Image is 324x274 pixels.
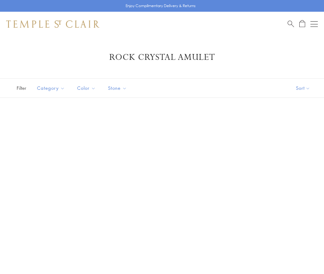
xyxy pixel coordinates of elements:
[74,84,100,92] span: Color
[6,20,99,28] img: Temple St. Clair
[103,81,131,95] button: Stone
[32,81,69,95] button: Category
[34,84,69,92] span: Category
[282,79,324,98] button: Show sort by
[299,20,305,28] a: Open Shopping Bag
[126,3,196,9] p: Enjoy Complimentary Delivery & Returns
[310,20,318,28] button: Open navigation
[105,84,131,92] span: Stone
[73,81,100,95] button: Color
[288,20,294,28] a: Search
[15,52,309,63] h1: Rock Crystal Amulet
